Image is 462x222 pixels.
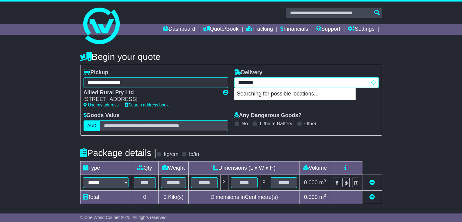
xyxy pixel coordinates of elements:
a: Tracking [246,24,273,35]
sup: 3 [324,179,326,183]
label: kg/cm [164,151,178,158]
span: 0.000 [304,194,318,200]
span: 0 [163,194,166,200]
a: Dashboard [163,24,195,35]
h4: Begin your quote [80,52,382,62]
a: Remove this item [369,179,375,186]
label: Goods Value [84,112,120,119]
td: 0 [131,190,159,204]
td: x [220,175,228,190]
label: Pickup [84,69,108,76]
sup: 3 [324,193,326,198]
td: Total [80,190,131,204]
a: Quote/Book [203,24,238,35]
td: Volume [300,161,330,175]
label: Lithium Battery [260,121,292,127]
span: 0.000 [304,179,318,186]
div: Allied Rural Pty Ltd [84,89,217,96]
td: Weight [159,161,189,175]
td: Qty [131,161,159,175]
a: Settings [348,24,375,35]
label: Other [304,121,317,127]
td: x [260,175,268,190]
span: m [319,194,326,200]
label: No [242,121,248,127]
td: Type [80,161,131,175]
span: m [319,179,326,186]
label: AUD [84,120,101,131]
h4: Package details | [80,148,156,158]
div: [STREET_ADDRESS] [84,96,217,103]
label: lb/in [189,151,199,158]
a: Use my address [84,102,119,107]
td: Dimensions in Centimetre(s) [189,190,300,204]
a: Search address book [125,102,169,107]
p: Searching for possible locations... [234,88,355,100]
a: Support [316,24,340,35]
label: Delivery [234,69,262,76]
span: © One World Courier 2025. All rights reserved. [80,215,168,220]
typeahead: Please provide city [234,77,379,88]
label: Any Dangerous Goods? [234,112,302,119]
td: Dimensions (L x W x H) [189,161,300,175]
td: Kilo(s) [159,190,189,204]
a: Financials [280,24,308,35]
a: Add new item [369,194,375,200]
